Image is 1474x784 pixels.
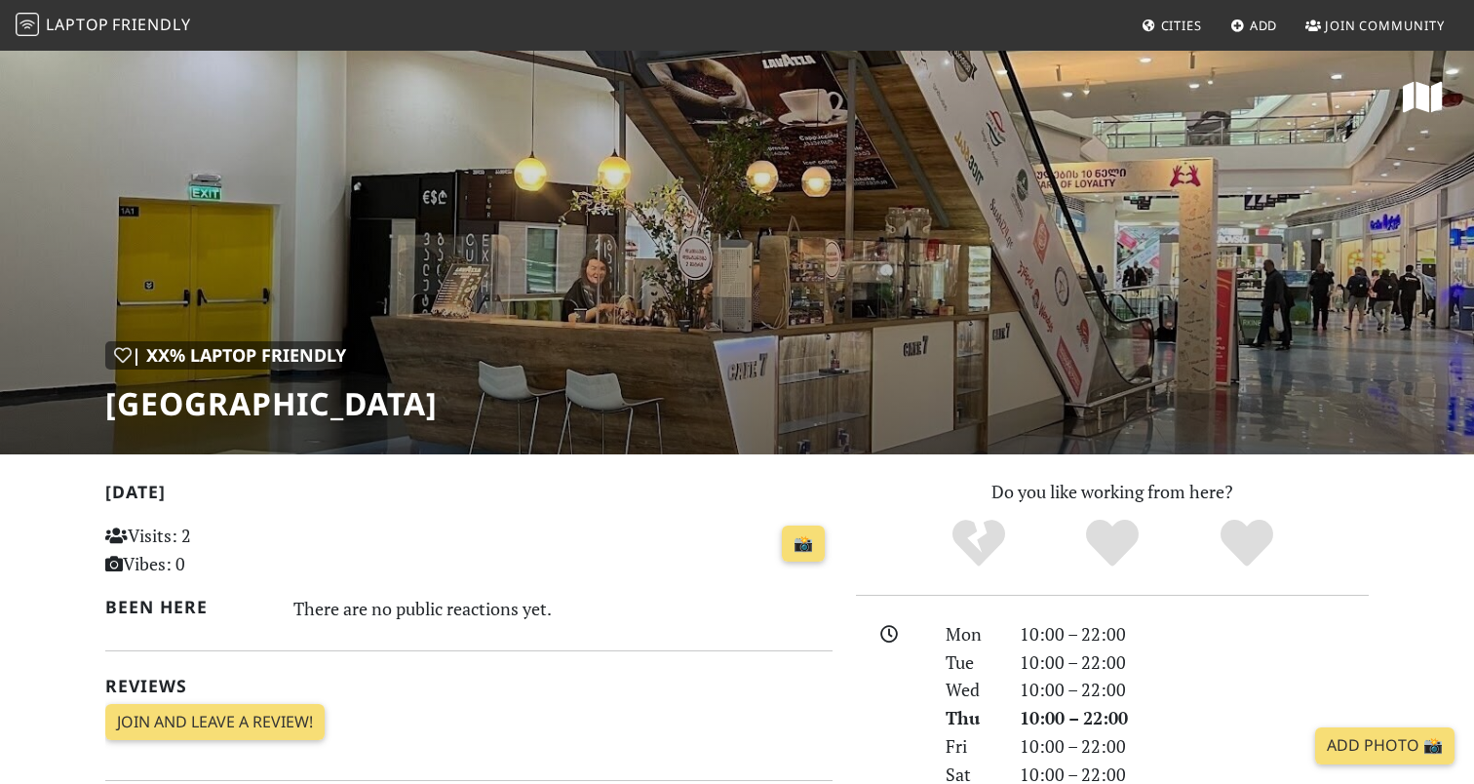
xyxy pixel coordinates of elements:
[16,13,39,36] img: LaptopFriendly
[105,341,355,370] div: | XX% Laptop Friendly
[105,597,270,617] h2: Been here
[1008,704,1380,732] div: 10:00 – 22:00
[112,14,190,35] span: Friendly
[782,526,825,563] a: 📸
[912,517,1046,570] div: No
[1045,517,1180,570] div: Yes
[1008,676,1380,704] div: 10:00 – 22:00
[1008,648,1380,677] div: 10:00 – 22:00
[934,620,1008,648] div: Mon
[934,732,1008,761] div: Fri
[934,704,1008,732] div: Thu
[105,385,438,422] h1: [GEOGRAPHIC_DATA]
[105,676,833,696] h2: Reviews
[1134,8,1210,43] a: Cities
[46,14,109,35] span: Laptop
[105,482,833,510] h2: [DATE]
[1298,8,1453,43] a: Join Community
[293,593,834,624] div: There are no public reactions yet.
[1008,732,1380,761] div: 10:00 – 22:00
[1008,620,1380,648] div: 10:00 – 22:00
[856,478,1369,506] p: Do you like working from here?
[1222,8,1286,43] a: Add
[934,648,1008,677] div: Tue
[1250,17,1278,34] span: Add
[1315,727,1455,764] a: Add Photo 📸
[1161,17,1202,34] span: Cities
[105,522,332,578] p: Visits: 2 Vibes: 0
[16,9,191,43] a: LaptopFriendly LaptopFriendly
[934,676,1008,704] div: Wed
[1325,17,1445,34] span: Join Community
[1180,517,1314,570] div: Definitely!
[105,704,325,741] a: Join and leave a review!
